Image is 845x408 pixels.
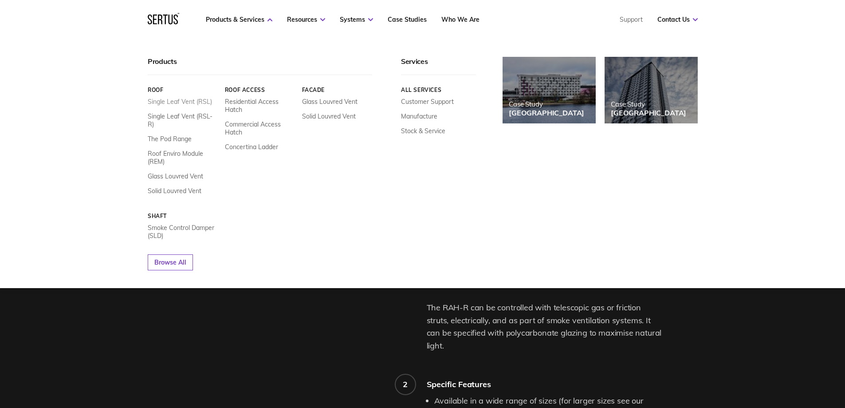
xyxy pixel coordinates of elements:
div: 2 [403,379,408,389]
div: [GEOGRAPHIC_DATA] [611,108,686,117]
a: Systems [340,16,373,24]
a: Roof Enviro Module (REM) [148,150,218,166]
a: Roof [148,87,218,93]
a: Single Leaf Vent (RSL) [148,98,212,106]
a: Stock & Service [401,127,445,135]
a: Roof Access [224,87,295,93]
iframe: Chat Widget [801,365,845,408]
div: Services [401,57,476,75]
a: Concertina Ladder [224,143,278,151]
a: Contact Us [657,16,698,24]
div: Case Study [509,100,584,108]
a: Manufacture [401,112,437,120]
a: Shaft [148,213,218,219]
a: Smoke Control Damper (SLD) [148,224,218,240]
a: Who We Are [441,16,479,24]
a: Products & Services [206,16,272,24]
div: [GEOGRAPHIC_DATA] [509,108,584,117]
p: The RAH-R can be controlled with telescopic gas or friction struts, electrically, and as part of ... [427,301,665,353]
div: Case Study [611,100,686,108]
div: Products [148,57,372,75]
div: Specific Features [427,379,665,389]
a: Commercial Access Hatch [224,120,295,136]
a: Case Study[GEOGRAPHIC_DATA] [605,57,698,123]
a: Case Study[GEOGRAPHIC_DATA] [503,57,596,123]
a: Support [620,16,643,24]
a: Case Studies [388,16,427,24]
a: Residential Access Hatch [224,98,295,114]
a: Solid Louvred Vent [302,112,355,120]
a: Glass Louvred Vent [302,98,357,106]
a: Solid Louvred Vent [148,187,201,195]
a: Browse All [148,254,193,270]
a: The Pod Range [148,135,192,143]
a: Facade [302,87,372,93]
a: Glass Louvred Vent [148,172,203,180]
a: All services [401,87,476,93]
a: Customer Support [401,98,454,106]
a: Single Leaf Vent (RSL-R) [148,112,218,128]
a: Resources [287,16,325,24]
